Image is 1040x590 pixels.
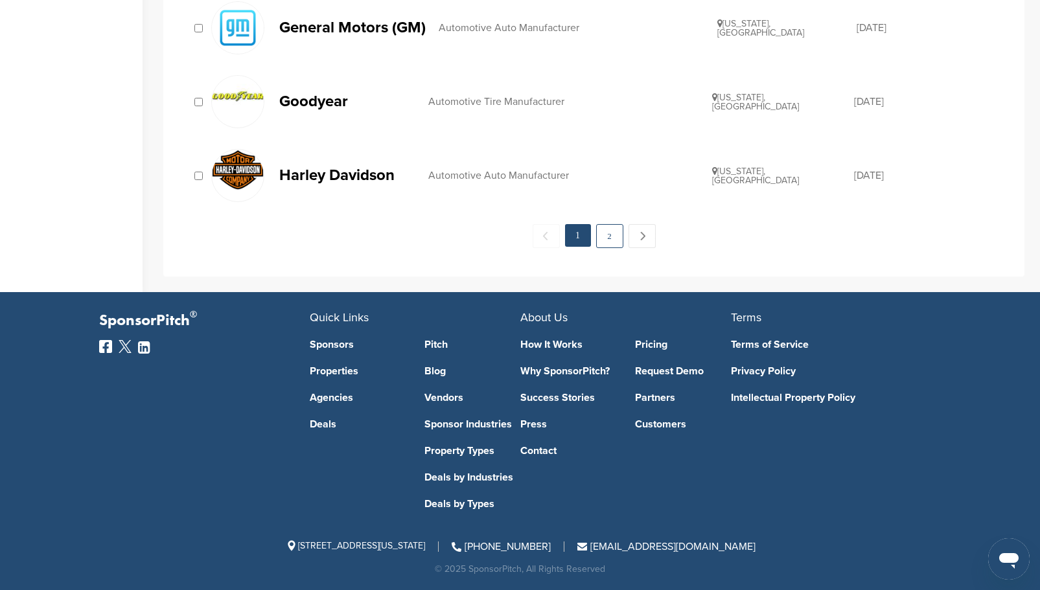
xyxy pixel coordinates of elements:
div: Automotive Tire Manufacturer [428,96,712,107]
a: Property Types [424,446,520,456]
img: Open uri20141112 50798 1hglek5 [212,150,264,190]
a: Customers [635,419,731,429]
a: Vendors [424,392,520,403]
a: Pitch [424,339,520,350]
a: Properties [310,366,406,376]
a: Agencies [310,392,406,403]
a: How It Works [520,339,616,350]
span: Quick Links [310,310,369,324]
a: Request Demo [635,366,731,376]
span: About Us [520,310,568,324]
a: Next → [629,224,656,248]
a: Sponsor Industries [424,419,520,429]
img: Data [212,76,264,117]
a: Privacy Policy [731,366,922,376]
div: [DATE] [854,96,996,107]
span: ® [190,306,197,323]
iframe: Button to launch messaging window [988,538,1030,580]
div: [US_STATE], [GEOGRAPHIC_DATA] [712,93,854,111]
img: Twitter [119,340,132,353]
span: [STREET_ADDRESS][US_STATE] [285,540,425,551]
a: Blog [424,366,520,376]
a: [EMAIL_ADDRESS][DOMAIN_NAME] [577,540,756,553]
div: [DATE] [857,23,996,33]
a: Deals by Industries [424,472,520,482]
a: Success Stories [520,392,616,403]
em: 1 [565,224,591,247]
div: [US_STATE], [GEOGRAPHIC_DATA] [717,19,857,38]
a: Gm logo General Motors (GM) Automotive Auto Manufacturer [US_STATE], [GEOGRAPHIC_DATA] [DATE] [211,1,996,54]
a: Partners [635,392,731,403]
p: Harley Davidson [279,167,415,183]
div: [US_STATE], [GEOGRAPHIC_DATA] [712,166,854,185]
a: Open uri20141112 50798 1hglek5 Harley Davidson Automotive Auto Manufacturer [US_STATE], [GEOGRAPH... [211,149,996,202]
p: SponsorPitch [99,312,310,330]
span: Terms [731,310,761,324]
a: Terms of Service [731,339,922,350]
a: Pricing [635,339,731,350]
div: [DATE] [854,170,996,181]
a: Data Goodyear Automotive Tire Manufacturer [US_STATE], [GEOGRAPHIC_DATA] [DATE] [211,75,996,128]
p: Goodyear [279,93,415,109]
a: Sponsors [310,339,406,350]
img: Gm logo [212,2,264,54]
a: Intellectual Property Policy [731,392,922,403]
a: Contact [520,446,616,456]
a: Deals [310,419,406,429]
div: Automotive Auto Manufacturer [428,170,712,181]
a: 2 [596,224,623,248]
a: Press [520,419,616,429]
p: General Motors (GM) [279,19,426,36]
div: Automotive Auto Manufacturer [439,23,717,33]
img: Facebook [99,340,112,353]
a: Deals by Types [424,499,520,509]
a: [PHONE_NUMBER] [452,540,551,553]
div: © 2025 SponsorPitch, All Rights Reserved [99,565,942,574]
a: Why SponsorPitch? [520,366,616,376]
span: ← Previous [533,224,560,248]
